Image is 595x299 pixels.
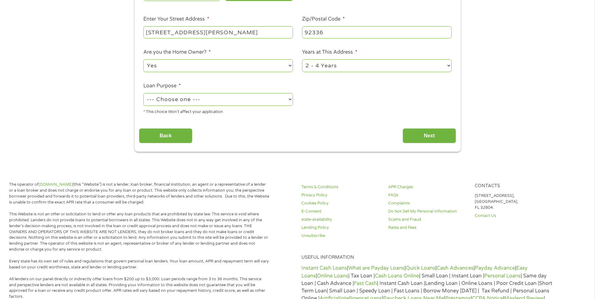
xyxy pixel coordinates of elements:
input: Back [139,128,192,144]
label: Years at This Address [302,49,357,56]
h4: Contacts [475,183,554,189]
a: Cash Loans Online [375,273,419,279]
a: Rates and Fees [388,225,468,231]
label: Loan Purpose [143,83,181,89]
p: Every state has its own set of rules and regulations that govern personal loan lenders. Your loan... [9,258,270,270]
a: Contact Us [475,213,554,219]
a: Terms & Conditions [301,184,381,190]
a: Personal Loans [484,273,521,279]
label: Enter Your Street Address [143,16,209,22]
a: Fast Cash [354,280,377,287]
p: This Website is not an offer or solicitation to lend or offer any loan products that are prohibit... [9,211,270,252]
a: Complaints [388,200,468,206]
a: What are Payday Loans [348,265,404,271]
label: Zip/Postal Code [302,16,345,22]
a: Unsubscribe [301,233,381,239]
div: * This choice Won’t affect your application [143,107,293,115]
a: Lending Policy [301,225,381,231]
h4: Useful Information [301,255,554,261]
a: Scams and Fraud [388,217,468,223]
a: Quick Loans [406,265,435,271]
label: Are you the Home Owner? [143,49,211,56]
a: E-Consent [301,208,381,214]
a: FAQs [388,192,468,198]
a: Do Not Sell My Personal Information [388,208,468,214]
a: [DOMAIN_NAME] [39,182,73,187]
p: [STREET_ADDRESS], [GEOGRAPHIC_DATA], FL 32804. [475,193,554,211]
a: Cookies Policy [301,200,381,206]
a: state-availability [301,217,381,223]
a: Cash Advances [437,265,474,271]
a: Privacy Policy [301,192,381,198]
a: APR Charges [388,184,468,190]
input: Next [403,128,456,144]
a: Payday Advance [475,265,515,271]
a: Online Loans [317,273,348,279]
a: Instant Cash Loans [301,265,347,271]
p: The operator of (this “Website”) is not a lender, loan broker, financial institution, an agent or... [9,182,270,205]
a: Easy Loans [301,265,528,279]
input: 1 Main Street [143,26,293,38]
